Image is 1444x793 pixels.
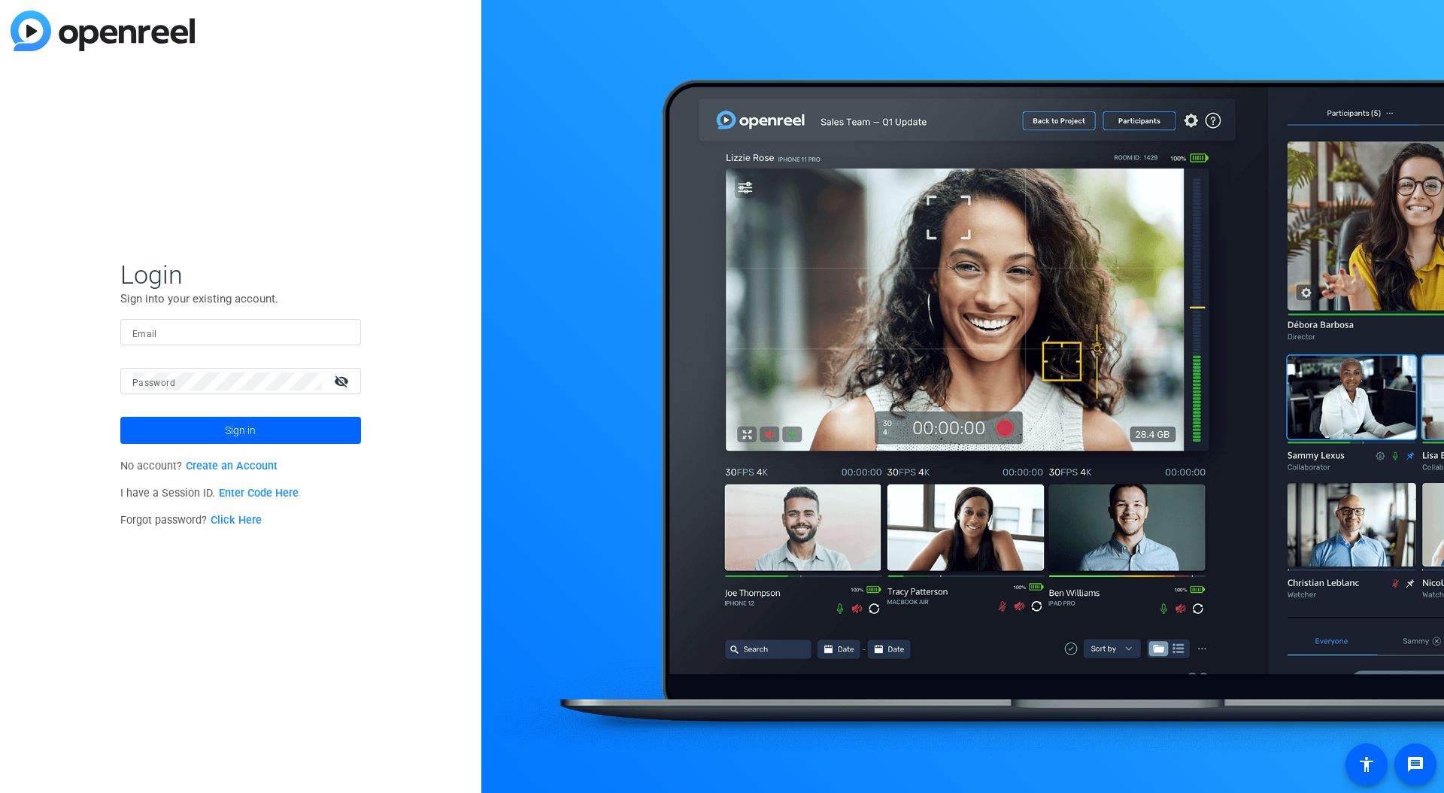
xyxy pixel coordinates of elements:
a: Enter Code Here [219,487,299,500]
span: I have a Session ID. [120,487,299,500]
span: Login [120,259,361,290]
mat-icon: accessibility [1358,755,1376,773]
input: Enter Email Address [132,324,349,342]
mat-icon: message [1406,755,1424,773]
p: Sign into your existing account. [120,290,361,307]
img: blue-gradient.svg [11,11,195,51]
span: No account? [120,460,278,472]
a: Create an Account [186,460,278,472]
span: Sign in [225,412,256,449]
mat-icon: visibility_off [325,370,361,392]
span: Forgot password? [120,514,262,527]
mat-label: Email [132,329,157,339]
a: Click Here [211,514,262,527]
button: Sign in [120,417,361,444]
mat-label: Password [132,378,175,388]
